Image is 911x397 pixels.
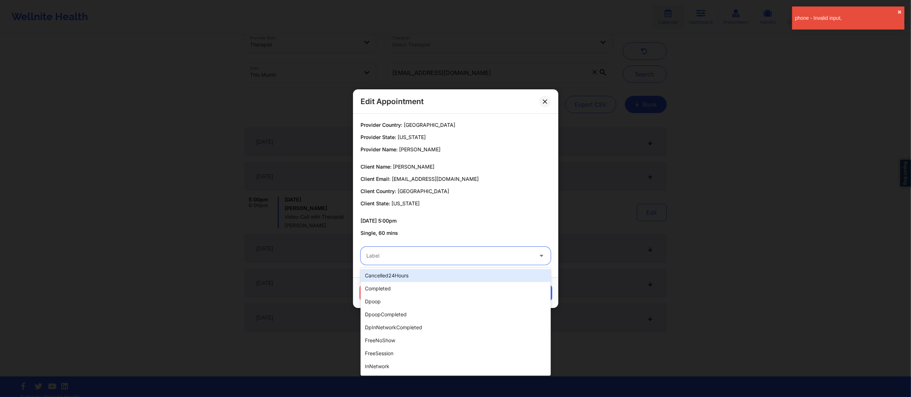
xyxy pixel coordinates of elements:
[361,269,551,282] div: cancelled24Hours
[361,175,551,183] p: Client Email:
[361,163,551,170] p: Client Name:
[361,229,551,237] p: Single, 60 mins
[361,134,551,141] p: Provider State:
[361,217,551,224] p: [DATE] 5:00pm
[361,334,551,347] div: freeNoShow
[795,14,897,22] div: phone - Invalid input,
[361,97,424,106] h2: Edit Appointment
[398,188,449,194] span: [GEOGRAPHIC_DATA]
[392,176,479,182] span: [EMAIL_ADDRESS][DOMAIN_NAME]
[361,146,551,153] p: Provider Name:
[392,200,420,206] span: [US_STATE]
[361,308,551,321] div: dpoopCompleted
[361,360,551,373] div: inNetwork
[361,282,551,295] div: completed
[399,146,441,152] span: [PERSON_NAME]
[361,321,551,334] div: dpInNetworkCompleted
[361,295,551,308] div: dpoop
[361,200,551,207] p: Client State:
[359,284,434,302] button: Cancel Appointment
[393,164,434,170] span: [PERSON_NAME]
[361,347,551,360] div: freeSession
[361,373,551,386] div: msMessup
[494,284,552,302] button: Save Changes
[404,122,455,128] span: [GEOGRAPHIC_DATA]
[361,188,551,195] p: Client Country:
[897,9,902,15] button: close
[398,134,426,140] span: [US_STATE]
[361,121,551,129] p: Provider Country:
